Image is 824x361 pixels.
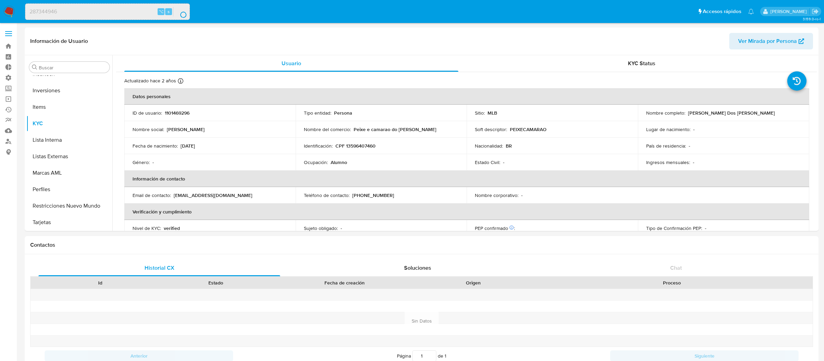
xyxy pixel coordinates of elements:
p: Ocupación : [304,159,328,165]
p: Peixe e camarao do [PERSON_NAME] [354,126,436,132]
p: Nombre del comercio : [304,126,351,132]
button: Marcas AML [26,165,112,181]
p: - [521,192,523,198]
p: Nivel de KYC : [133,225,161,231]
h1: Contactos [30,242,813,248]
p: verified [164,225,180,231]
button: Lista Interna [26,132,112,148]
h1: Información de Usuario [30,38,88,45]
p: Tipo entidad : [304,110,331,116]
button: Listas Externas [26,148,112,165]
p: Ingresos mensuales : [646,159,690,165]
p: CPF 13596407460 [335,143,376,149]
p: - [705,225,706,231]
p: Lugar de nacimiento : [646,126,690,132]
p: País de residencia : [646,143,686,149]
div: Fecha de creación [278,279,411,286]
button: search-icon [173,7,187,16]
span: s [168,8,170,15]
p: - [341,225,342,231]
p: - [503,159,504,165]
p: PEIXECAMARAO [510,126,547,132]
p: PEP confirmado : [475,225,515,231]
p: [PHONE_NUMBER] [352,192,394,198]
p: Persona [334,110,352,116]
p: MLB [488,110,497,116]
p: Nombre corporativo : [475,192,518,198]
span: Historial CX [145,264,174,272]
p: Soft descriptor : [475,126,507,132]
p: ID de usuario : [133,110,162,116]
p: Nombre social : [133,126,164,132]
p: Alumno [331,159,347,165]
button: Inversiones [26,82,112,99]
span: Usuario [282,59,301,67]
p: eric.malcangi@mercadolibre.com [770,8,809,15]
p: - [152,159,154,165]
span: Accesos rápidos [703,8,741,15]
div: Estado [163,279,268,286]
span: Chat [670,264,682,272]
p: Actualizado hace 2 años [124,78,176,84]
button: Ver Mirada por Persona [729,33,813,49]
p: [PERSON_NAME] Dos [PERSON_NAME] [688,110,775,116]
th: Información de contacto [124,171,809,187]
span: Ver Mirada por Persona [738,33,797,49]
p: - [693,159,694,165]
p: - [689,143,690,149]
span: 1 [445,352,446,359]
p: 1101469296 [165,110,190,116]
a: Notificaciones [748,9,754,14]
p: BR [506,143,512,149]
p: Nombre completo : [646,110,685,116]
p: [PERSON_NAME] [167,126,205,132]
button: Restricciones Nuevo Mundo [26,198,112,214]
p: Género : [133,159,150,165]
button: Tarjetas [26,214,112,231]
p: [DATE] [181,143,195,149]
p: Fecha de nacimiento : [133,143,178,149]
p: - [693,126,695,132]
button: KYC [26,115,112,132]
span: ⌥ [159,8,164,15]
p: Sitio : [475,110,485,116]
p: Sujeto obligado : [304,225,338,231]
input: Buscar usuario o caso... [25,7,190,16]
div: Proceso [536,279,808,286]
th: Datos personales [124,88,809,105]
button: Buscar [32,65,37,70]
input: Buscar [39,65,107,71]
div: Origen [420,279,526,286]
a: Salir [812,8,819,15]
th: Verificación y cumplimiento [124,203,809,220]
p: Teléfono de contacto : [304,192,350,198]
button: Items [26,99,112,115]
p: Identificación : [304,143,333,149]
span: KYC Status [628,59,655,67]
p: Estado Civil : [475,159,500,165]
p: Email de contacto : [133,192,171,198]
span: Soluciones [404,264,431,272]
div: Id [47,279,153,286]
p: Nacionalidad : [475,143,503,149]
button: Perfiles [26,181,112,198]
p: [EMAIL_ADDRESS][DOMAIN_NAME] [174,192,252,198]
p: Tipo de Confirmación PEP : [646,225,702,231]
